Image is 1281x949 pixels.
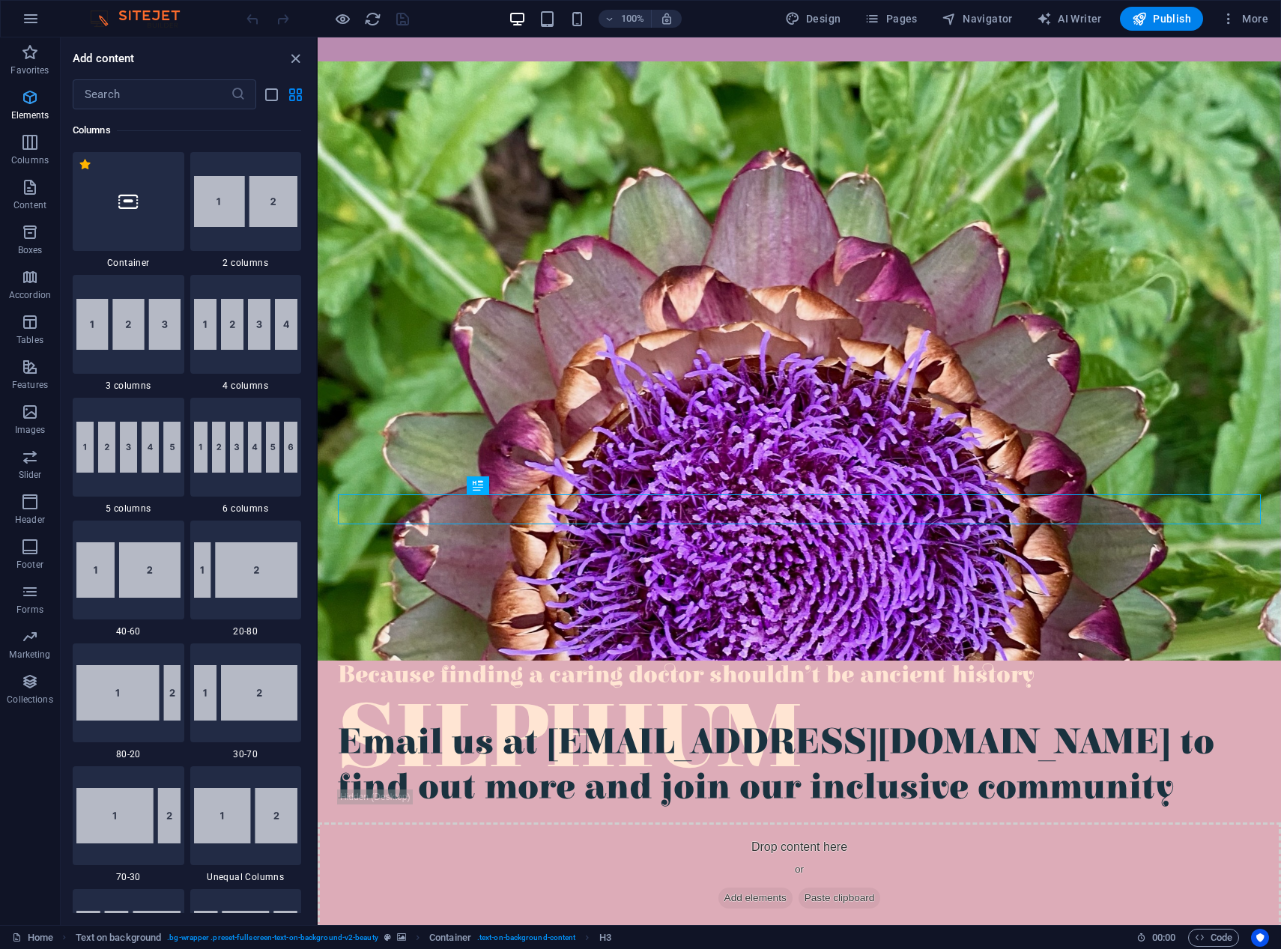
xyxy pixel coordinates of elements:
i: On resize automatically adjust zoom level to fit chosen device. [660,12,673,25]
span: Click to select. Double-click to edit [599,929,611,947]
p: Footer [16,559,43,571]
h6: Session time [1136,929,1176,947]
p: Columns [11,154,49,166]
div: 80-20 [73,643,184,760]
span: Paste clipboard [481,850,563,871]
p: Content [13,199,46,211]
span: 20-80 [190,625,302,637]
button: Click here to leave preview mode and continue editing [333,10,351,28]
nav: breadcrumb [76,929,611,947]
span: Click to select. Double-click to edit [76,929,162,947]
div: Design (Ctrl+Alt+Y) [779,7,847,31]
button: Design [779,7,847,31]
h6: Add content [73,49,135,67]
span: Click to select. Double-click to edit [429,929,471,947]
span: 00 00 [1152,929,1175,947]
button: More [1215,7,1274,31]
button: list-view [262,85,280,103]
span: Container [73,257,184,269]
p: Header [15,514,45,526]
img: Editor Logo [86,10,199,28]
span: 3 columns [73,380,184,392]
span: . bg-wrapper .preset-fullscreen-text-on-background-v2-beauty [167,929,378,947]
img: 6columns.svg [194,422,298,473]
button: Code [1188,929,1239,947]
span: 2 columns [190,257,302,269]
button: Navigator [936,7,1019,31]
span: Add elements [401,850,475,871]
button: reload [363,10,381,28]
iframe: To enrich screen reader interactions, please activate Accessibility in Grammarly extension settings [318,37,1281,925]
div: 40-60 [73,521,184,637]
span: Design [785,11,841,26]
span: 70-30 [73,871,184,883]
span: . text-on-background-content [477,929,576,947]
p: Marketing [9,649,50,661]
p: Accordion [9,289,51,301]
div: 30-70 [190,643,302,760]
span: Unequal Columns [190,871,302,883]
p: Images [15,424,46,436]
p: Elements [11,109,49,121]
span: 80-20 [73,748,184,760]
i: This element contains a background [397,933,406,942]
div: Unequal Columns [190,766,302,883]
button: AI Writer [1031,7,1108,31]
div: Container [73,152,184,269]
button: Publish [1120,7,1203,31]
h6: 100% [621,10,645,28]
div: 5 columns [73,398,184,515]
button: close panel [286,49,304,67]
img: UnequalColumns.svg [194,788,298,843]
span: 6 columns [190,503,302,515]
img: 20-80.svg [194,542,298,598]
input: Search [73,79,231,109]
p: Favorites [10,64,49,76]
span: Publish [1132,11,1191,26]
img: 80-20.svg [76,665,181,721]
span: Remove from favorites [79,158,91,171]
div: 4 columns [190,275,302,392]
div: 2 columns [190,152,302,269]
span: Code [1195,929,1232,947]
span: More [1221,11,1268,26]
img: 70-30.svg [76,788,181,843]
button: grid-view [286,85,304,103]
div: 6 columns [190,398,302,515]
i: This element is a customizable preset [384,933,391,942]
div: 3 columns [73,275,184,392]
button: Pages [858,7,923,31]
span: AI Writer [1037,11,1102,26]
span: 4 columns [190,380,302,392]
img: 4columns.svg [194,299,298,350]
div: 20-80 [190,521,302,637]
p: Forms [16,604,43,616]
p: Slider [19,469,42,481]
span: 30-70 [190,748,302,760]
p: Tables [16,334,43,346]
span: Pages [864,11,917,26]
img: 40-60.svg [76,542,181,598]
div: 70-30 [73,766,184,883]
span: 5 columns [73,503,184,515]
span: 40-60 [73,625,184,637]
span: : [1163,932,1165,943]
span: Navigator [942,11,1013,26]
p: Features [12,379,48,391]
button: Usercentrics [1251,929,1269,947]
i: Reload page [364,10,381,28]
img: 2-columns.svg [194,176,298,227]
h6: Columns [73,121,301,139]
img: 3columns.svg [76,299,181,350]
p: Collections [7,694,52,706]
img: 5columns.svg [76,422,181,473]
img: 30-70.svg [194,665,298,721]
p: Boxes [18,244,43,256]
a: Click to cancel selection. Double-click to open Pages [12,929,53,947]
button: 100% [599,10,652,28]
